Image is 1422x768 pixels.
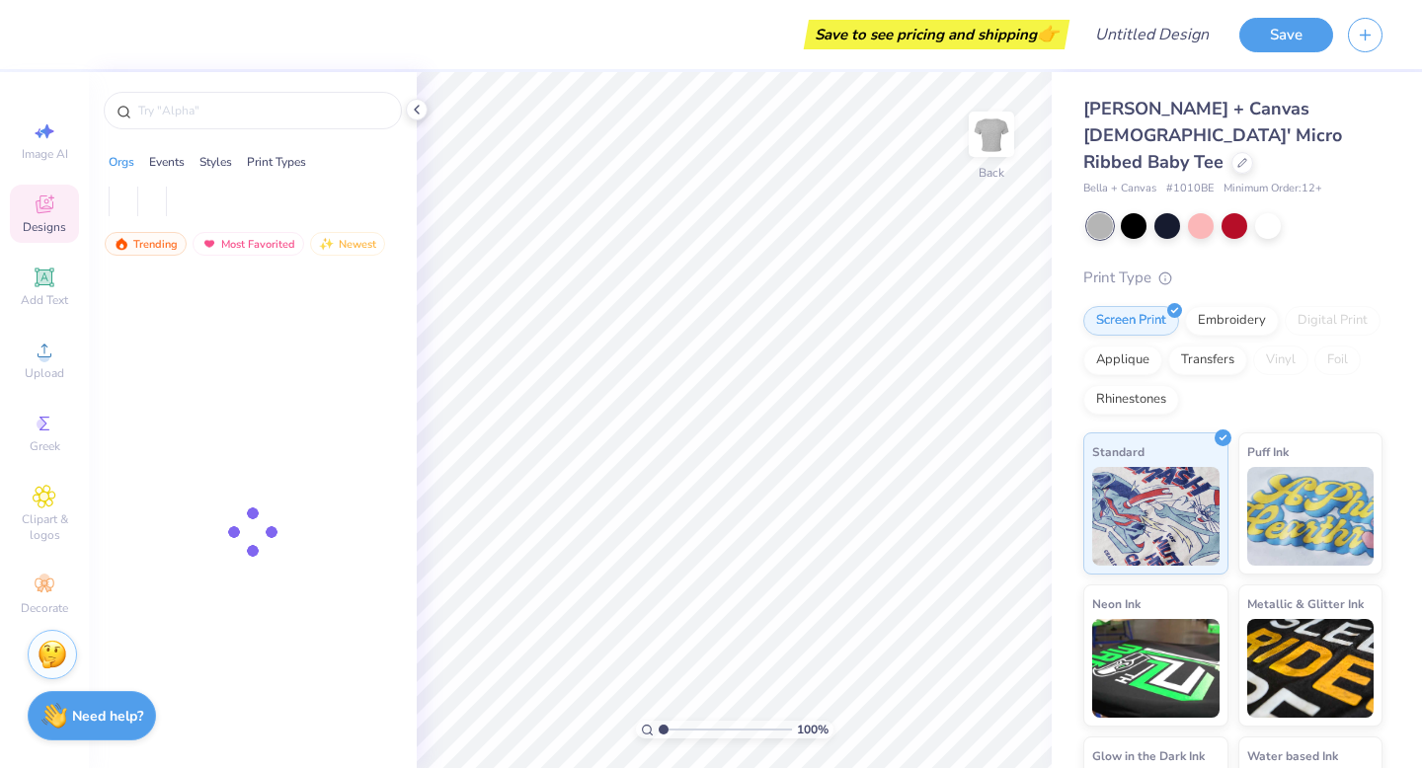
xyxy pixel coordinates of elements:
span: Image AI [22,146,68,162]
span: Standard [1092,441,1145,462]
span: Neon Ink [1092,593,1141,614]
div: Orgs [109,153,134,171]
div: Newest [310,232,385,256]
div: Applique [1083,346,1162,375]
img: Metallic & Glitter Ink [1247,619,1375,718]
div: Foil [1314,346,1361,375]
div: Digital Print [1285,306,1381,336]
div: Rhinestones [1083,385,1179,415]
span: Clipart & logos [10,511,79,543]
img: Puff Ink [1247,467,1375,566]
span: # 1010BE [1166,181,1214,197]
span: Designs [23,219,66,235]
img: Back [972,115,1011,154]
img: most_fav.gif [201,237,217,251]
span: Glow in the Dark Ink [1092,745,1205,766]
div: Screen Print [1083,306,1179,336]
span: Water based Ink [1247,745,1338,766]
div: Trending [105,232,187,256]
span: 100 % [797,721,829,738]
div: Vinyl [1253,346,1308,375]
span: Upload [25,365,64,381]
img: Standard [1092,467,1220,566]
div: Embroidery [1185,306,1279,336]
img: Newest.gif [319,237,335,251]
div: Back [979,164,1004,182]
span: Bella + Canvas [1083,181,1156,197]
span: Greek [30,438,60,454]
img: trending.gif [114,237,129,251]
div: Transfers [1168,346,1247,375]
img: Neon Ink [1092,619,1220,718]
span: Decorate [21,600,68,616]
span: [PERSON_NAME] + Canvas [DEMOGRAPHIC_DATA]' Micro Ribbed Baby Tee [1083,97,1342,174]
span: Add Text [21,292,68,308]
span: Minimum Order: 12 + [1224,181,1322,197]
div: Most Favorited [193,232,304,256]
span: 👉 [1037,22,1059,45]
button: Save [1239,18,1333,52]
strong: Need help? [72,707,143,726]
input: Try "Alpha" [136,101,389,120]
div: Events [149,153,185,171]
div: Styles [199,153,232,171]
span: Metallic & Glitter Ink [1247,593,1364,614]
input: Untitled Design [1079,15,1224,54]
div: Save to see pricing and shipping [809,20,1065,49]
div: Print Type [1083,267,1382,289]
span: Puff Ink [1247,441,1289,462]
div: Print Types [247,153,306,171]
